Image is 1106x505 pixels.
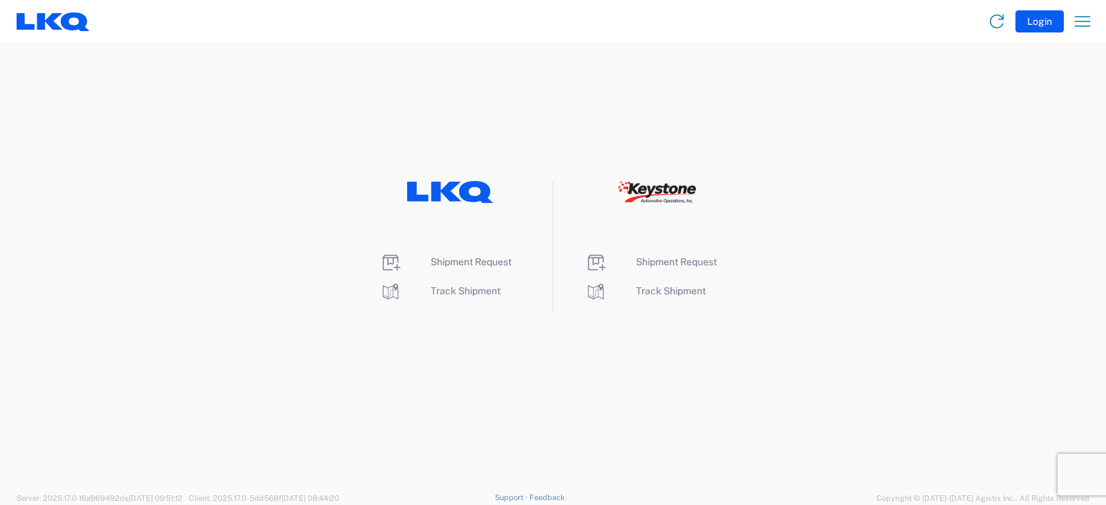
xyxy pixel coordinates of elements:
[431,285,500,296] span: Track Shipment
[495,493,529,502] a: Support
[379,285,500,296] a: Track Shipment
[877,492,1089,504] span: Copyright © [DATE]-[DATE] Agistix Inc., All Rights Reserved
[379,256,512,267] a: Shipment Request
[585,285,706,296] a: Track Shipment
[431,256,512,267] span: Shipment Request
[129,494,182,502] span: [DATE] 09:51:12
[281,494,339,502] span: [DATE] 08:44:20
[1015,10,1064,32] button: Login
[529,493,565,502] a: Feedback
[636,285,706,296] span: Track Shipment
[636,256,717,267] span: Shipment Request
[189,494,339,502] span: Client: 2025.17.0-5dd568f
[585,256,717,267] a: Shipment Request
[17,494,182,502] span: Server: 2025.17.0-16a969492de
